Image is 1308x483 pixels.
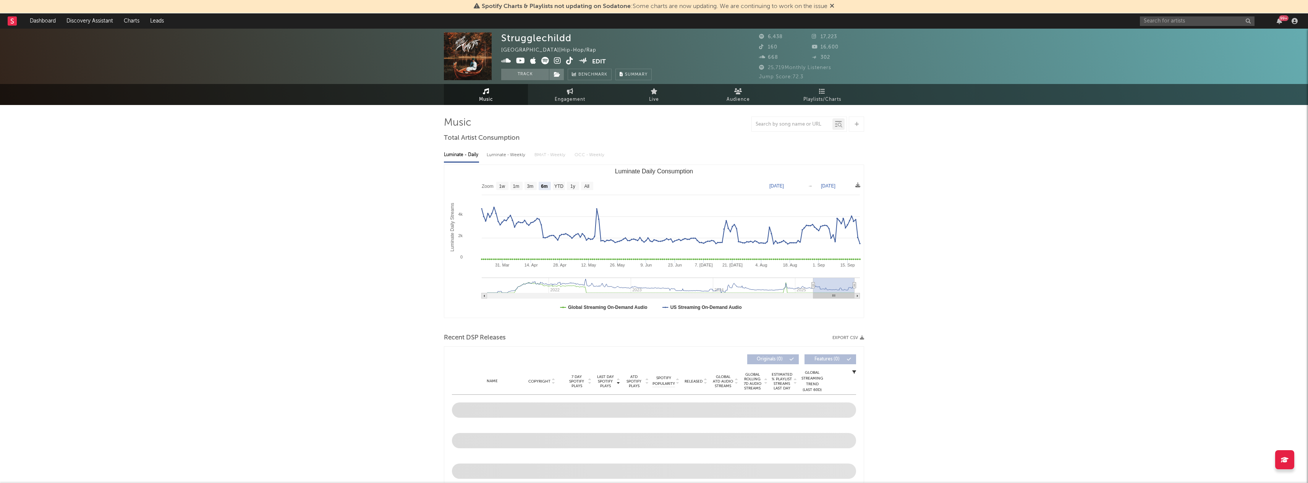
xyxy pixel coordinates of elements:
[595,375,615,388] span: Last Day Spotify Plays
[513,184,520,189] text: 1m
[696,84,780,105] a: Audience
[783,263,797,267] text: 18. Aug
[803,95,841,104] span: Playlists/Charts
[752,357,787,362] span: Originals ( 0 )
[567,375,587,388] span: 7 Day Spotify Plays
[652,375,675,387] span: Spotify Popularity
[759,34,783,39] span: 6,438
[625,73,648,77] span: Summary
[528,379,550,384] span: Copyright
[759,65,831,70] span: 25,719 Monthly Listeners
[840,263,855,267] text: 15. Sep
[528,84,612,105] a: Engagement
[592,57,606,66] button: Edit
[581,263,596,267] text: 12. May
[568,305,648,310] text: Global Streaming On-Demand Audio
[444,84,528,105] a: Music
[541,184,547,189] text: 6m
[742,372,763,391] span: Global Rolling 7D Audio Streams
[759,55,778,60] span: 668
[555,95,585,104] span: Engagement
[584,184,589,189] text: All
[467,378,517,384] div: Name
[695,263,713,267] text: 7. [DATE]
[570,184,575,189] text: 1y
[501,46,605,55] div: [GEOGRAPHIC_DATA] | Hip-Hop/Rap
[759,74,803,79] span: Jump Score: 72.3
[809,357,845,362] span: Features ( 0 )
[805,354,856,364] button: Features(0)
[458,212,463,216] text: 4k
[685,379,703,384] span: Released
[495,263,510,267] text: 31. Mar
[812,34,837,39] span: 17,223
[668,263,682,267] text: 23. Jun
[501,32,571,44] div: Strugglechildd
[578,70,607,79] span: Benchmark
[482,184,494,189] text: Zoom
[752,121,832,128] input: Search by song name or URL
[813,263,825,267] text: 1. Sep
[830,3,834,10] span: Dismiss
[769,183,784,189] text: [DATE]
[780,84,864,105] a: Playlists/Charts
[444,165,864,318] svg: Luminate Daily Consumption
[649,95,659,104] span: Live
[812,55,830,60] span: 302
[482,3,631,10] span: Spotify Charts & Playlists not updating on Sodatone
[821,183,835,189] text: [DATE]
[24,13,61,29] a: Dashboard
[524,263,538,267] text: 14. Apr
[554,184,563,189] text: YTD
[808,183,813,189] text: →
[612,84,696,105] a: Live
[1279,15,1289,21] div: 99 +
[712,375,733,388] span: Global ATD Audio Streams
[727,95,750,104] span: Audience
[61,13,118,29] a: Discovery Assistant
[444,149,479,162] div: Luminate - Daily
[444,333,506,342] span: Recent DSP Releases
[527,184,534,189] text: 3m
[501,69,549,80] button: Track
[118,13,145,29] a: Charts
[610,263,625,267] text: 26. May
[832,336,864,340] button: Export CSV
[615,69,652,80] button: Summary
[624,375,644,388] span: ATD Spotify Plays
[801,370,824,393] div: Global Streaming Trend (Last 60D)
[479,95,493,104] span: Music
[722,263,743,267] text: 21. [DATE]
[460,255,463,259] text: 0
[499,184,505,189] text: 1w
[670,305,742,310] text: US Streaming On-Demand Audio
[444,134,520,143] span: Total Artist Consumption
[755,263,767,267] text: 4. Aug
[487,149,527,162] div: Luminate - Weekly
[1277,18,1282,24] button: 99+
[771,372,792,391] span: Estimated % Playlist Streams Last Day
[568,69,612,80] a: Benchmark
[747,354,799,364] button: Originals(0)
[759,45,777,50] span: 160
[615,168,693,174] text: Luminate Daily Consumption
[1140,16,1255,26] input: Search for artists
[458,233,463,238] text: 2k
[450,203,455,251] text: Luminate Daily Streams
[812,45,839,50] span: 16,600
[640,263,652,267] text: 9. Jun
[145,13,169,29] a: Leads
[482,3,827,10] span: : Some charts are now updating. We are continuing to work on the issue
[553,263,567,267] text: 28. Apr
